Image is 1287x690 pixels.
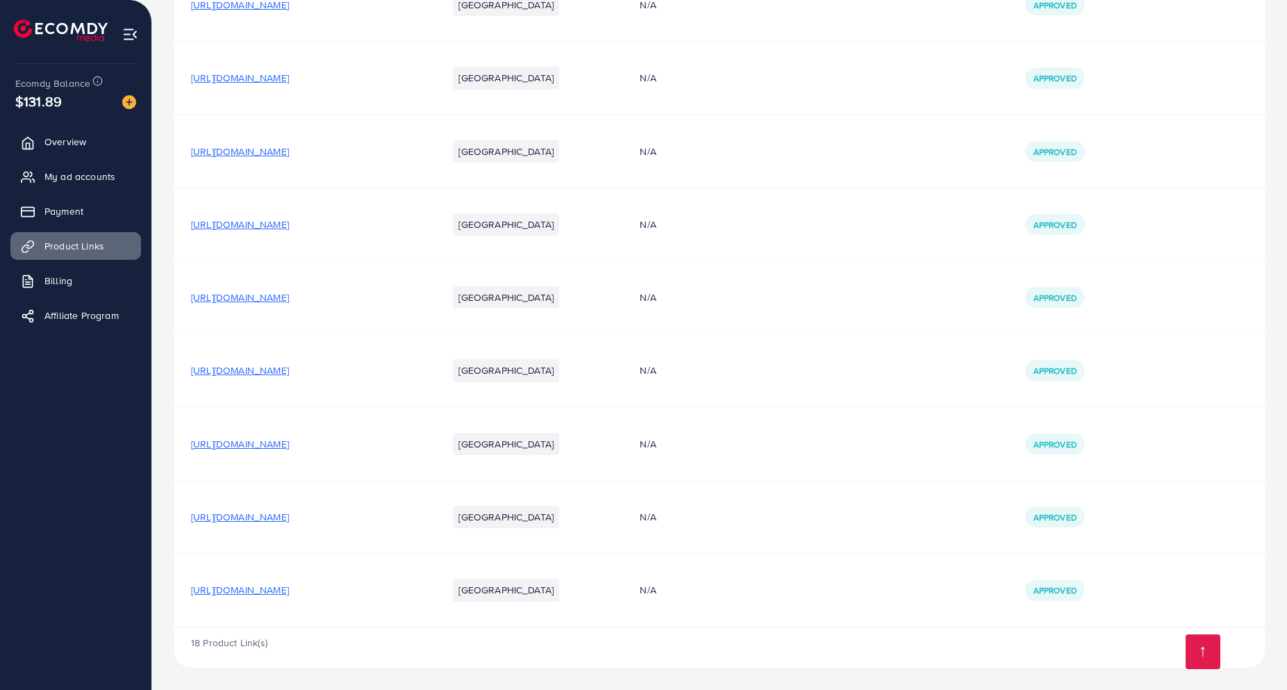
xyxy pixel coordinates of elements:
span: N/A [640,217,656,231]
span: [URL][DOMAIN_NAME] [191,437,289,451]
span: My ad accounts [44,170,115,183]
span: [URL][DOMAIN_NAME] [191,217,289,231]
span: Overview [44,135,86,149]
li: [GEOGRAPHIC_DATA] [453,286,559,309]
a: Product Links [10,232,141,260]
span: [URL][DOMAIN_NAME] [191,71,289,85]
span: 18 Product Link(s) [191,636,267,650]
img: logo [14,19,108,41]
a: Affiliate Program [10,302,141,329]
li: [GEOGRAPHIC_DATA] [453,433,559,455]
span: Billing [44,274,72,288]
a: Billing [10,267,141,295]
span: N/A [640,510,656,524]
iframe: Chat [1228,627,1277,680]
li: [GEOGRAPHIC_DATA] [453,67,559,89]
span: Product Links [44,239,104,253]
a: Overview [10,128,141,156]
span: Approved [1033,584,1077,596]
img: menu [122,26,138,42]
a: My ad accounts [10,163,141,190]
span: N/A [640,437,656,451]
span: [URL][DOMAIN_NAME] [191,290,289,304]
img: image [122,95,136,109]
span: Approved [1033,511,1077,523]
li: [GEOGRAPHIC_DATA] [453,359,559,381]
span: N/A [640,71,656,85]
li: [GEOGRAPHIC_DATA] [453,213,559,236]
span: $131.89 [15,91,62,111]
span: N/A [640,145,656,158]
span: [URL][DOMAIN_NAME] [191,583,289,597]
span: Affiliate Program [44,309,119,322]
span: Approved [1033,146,1077,158]
span: N/A [640,290,656,304]
span: Ecomdy Balance [15,76,90,90]
span: [URL][DOMAIN_NAME] [191,363,289,377]
span: Approved [1033,365,1077,377]
span: Payment [44,204,83,218]
span: N/A [640,363,656,377]
span: [URL][DOMAIN_NAME] [191,145,289,158]
span: Approved [1033,438,1077,450]
span: Approved [1033,219,1077,231]
li: [GEOGRAPHIC_DATA] [453,140,559,163]
span: Approved [1033,292,1077,304]
span: Approved [1033,72,1077,84]
li: [GEOGRAPHIC_DATA] [453,579,559,601]
span: N/A [640,583,656,597]
a: Payment [10,197,141,225]
li: [GEOGRAPHIC_DATA] [453,506,559,528]
span: [URL][DOMAIN_NAME] [191,510,289,524]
